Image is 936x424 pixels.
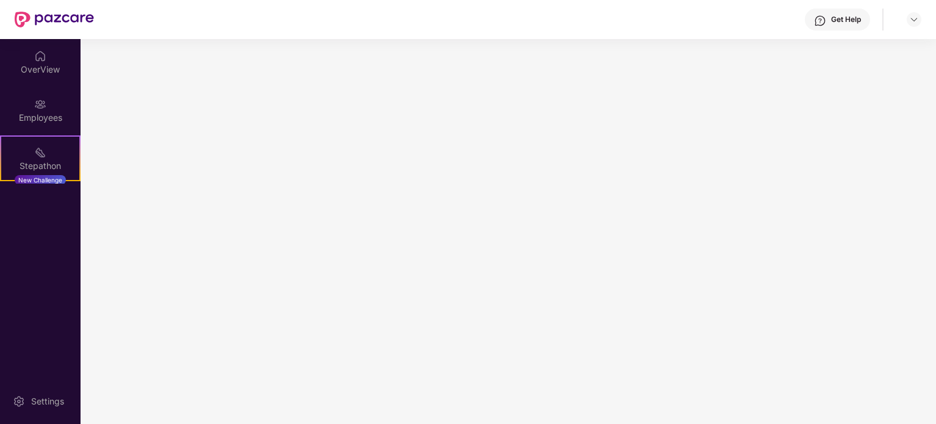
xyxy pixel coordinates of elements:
[34,50,46,62] img: svg+xml;base64,PHN2ZyBpZD0iSG9tZSIgeG1sbnM9Imh0dHA6Ly93d3cudzMub3JnLzIwMDAvc3ZnIiB3aWR0aD0iMjAiIG...
[1,160,79,172] div: Stepathon
[13,395,25,408] img: svg+xml;base64,PHN2ZyBpZD0iU2V0dGluZy0yMHgyMCIgeG1sbnM9Imh0dHA6Ly93d3cudzMub3JnLzIwMDAvc3ZnIiB3aW...
[15,175,66,185] div: New Challenge
[34,146,46,159] img: svg+xml;base64,PHN2ZyB4bWxucz0iaHR0cDovL3d3dy53My5vcmcvMjAwMC9zdmciIHdpZHRoPSIyMSIgaGVpZ2h0PSIyMC...
[909,15,919,24] img: svg+xml;base64,PHN2ZyBpZD0iRHJvcGRvd24tMzJ4MzIiIHhtbG5zPSJodHRwOi8vd3d3LnczLm9yZy8yMDAwL3N2ZyIgd2...
[831,15,861,24] div: Get Help
[34,98,46,110] img: svg+xml;base64,PHN2ZyBpZD0iRW1wbG95ZWVzIiB4bWxucz0iaHR0cDovL3d3dy53My5vcmcvMjAwMC9zdmciIHdpZHRoPS...
[27,395,68,408] div: Settings
[15,12,94,27] img: New Pazcare Logo
[814,15,826,27] img: svg+xml;base64,PHN2ZyBpZD0iSGVscC0zMngzMiIgeG1sbnM9Imh0dHA6Ly93d3cudzMub3JnLzIwMDAvc3ZnIiB3aWR0aD...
